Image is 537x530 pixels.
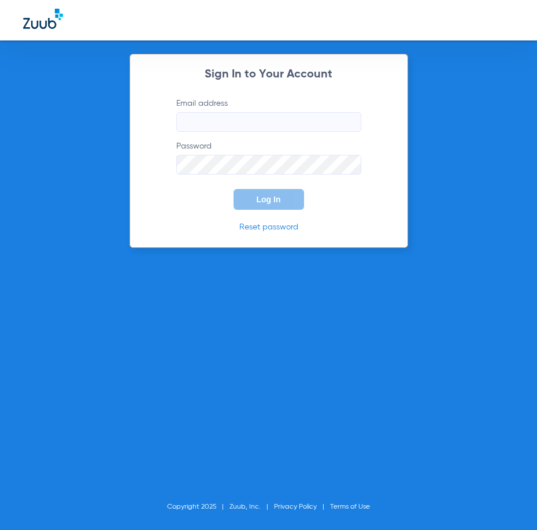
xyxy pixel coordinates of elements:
h2: Sign In to Your Account [159,69,379,80]
a: Reset password [239,223,298,231]
a: Terms of Use [330,503,370,510]
label: Password [176,140,361,175]
button: Log In [234,189,304,210]
label: Email address [176,98,361,132]
input: Password [176,155,361,175]
input: Email address [176,112,361,132]
a: Privacy Policy [274,503,317,510]
li: Copyright 2025 [167,501,229,513]
span: Log In [257,195,281,204]
img: Zuub Logo [23,9,63,29]
li: Zuub, Inc. [229,501,274,513]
